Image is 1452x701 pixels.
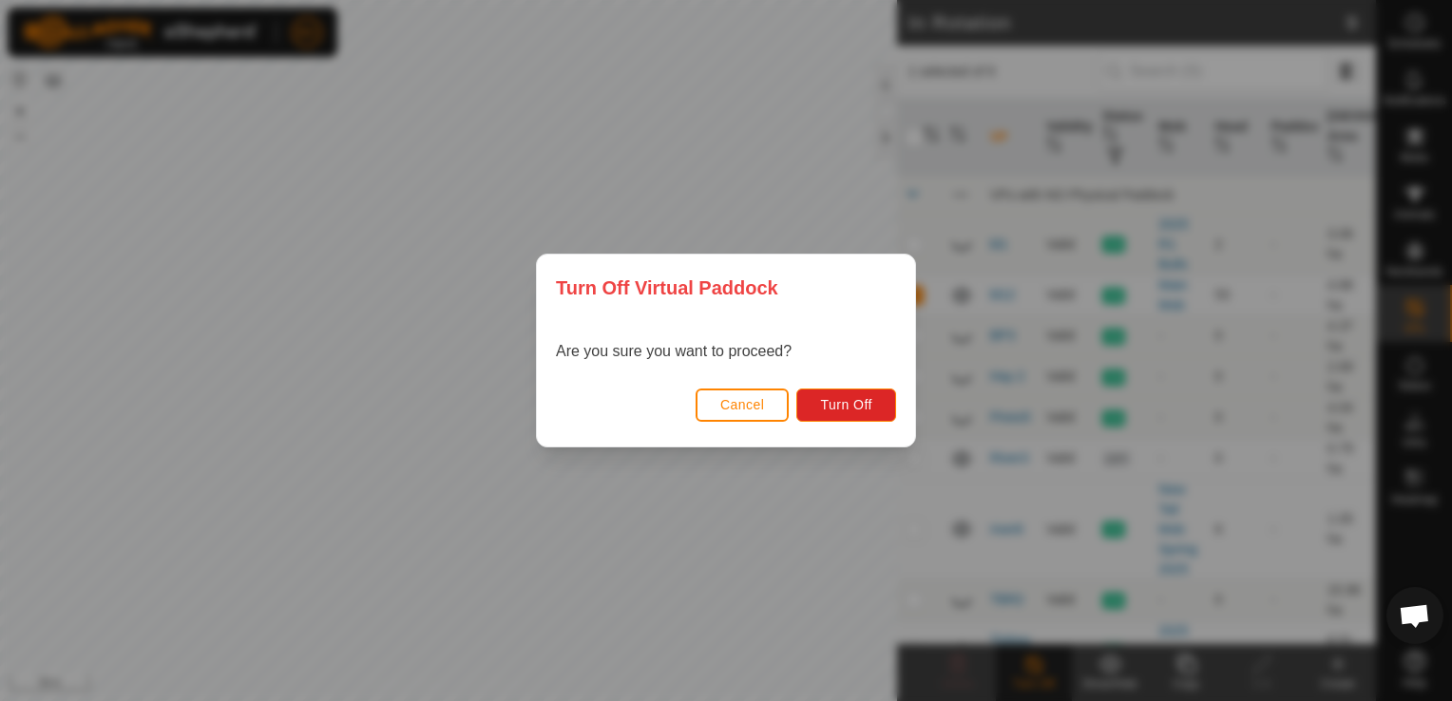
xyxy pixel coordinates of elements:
span: Turn Off [820,397,872,412]
p: Are you sure you want to proceed? [556,340,792,363]
span: Cancel [720,397,765,412]
div: Open chat [1386,587,1443,644]
button: Turn Off [796,388,896,422]
span: Turn Off Virtual Paddock [556,274,778,302]
button: Cancel [696,388,790,422]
